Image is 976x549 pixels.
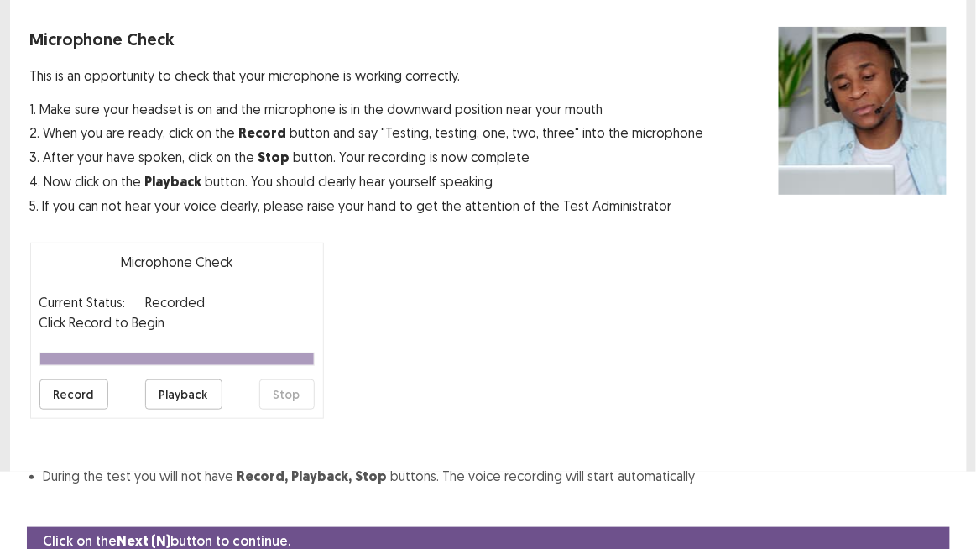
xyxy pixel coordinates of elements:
strong: Stop [258,149,290,166]
img: microphone check [779,27,947,195]
strong: Stop [356,468,388,485]
p: 4. Now click on the button. You should clearly hear yourself speaking [30,171,704,192]
button: Playback [145,379,222,410]
strong: Record [239,124,287,142]
p: 3. After your have spoken, click on the button. Your recording is now complete [30,147,704,168]
strong: Playback [145,173,202,191]
p: 1. Make sure your headset is on and the microphone is in the downward position near your mouth [30,99,704,119]
strong: Record, [237,468,289,485]
p: 2. When you are ready, click on the button and say "Testing, testing, one, two, three" into the m... [30,123,704,144]
p: Current Status: [39,292,126,312]
p: Click Record to Begin [39,312,315,332]
p: Recorded [146,292,206,312]
p: Microphone Check [39,252,315,272]
li: During the test you will not have buttons. The voice recording will start automatically [44,466,947,487]
strong: Playback, [292,468,352,485]
p: Microphone Check [30,27,704,52]
button: Stop [259,379,315,410]
p: 5. If you can not hear your voice clearly, please raise your hand to get the attention of the Tes... [30,196,704,216]
button: Record [39,379,108,410]
p: This is an opportunity to check that your microphone is working correctly. [30,65,704,86]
